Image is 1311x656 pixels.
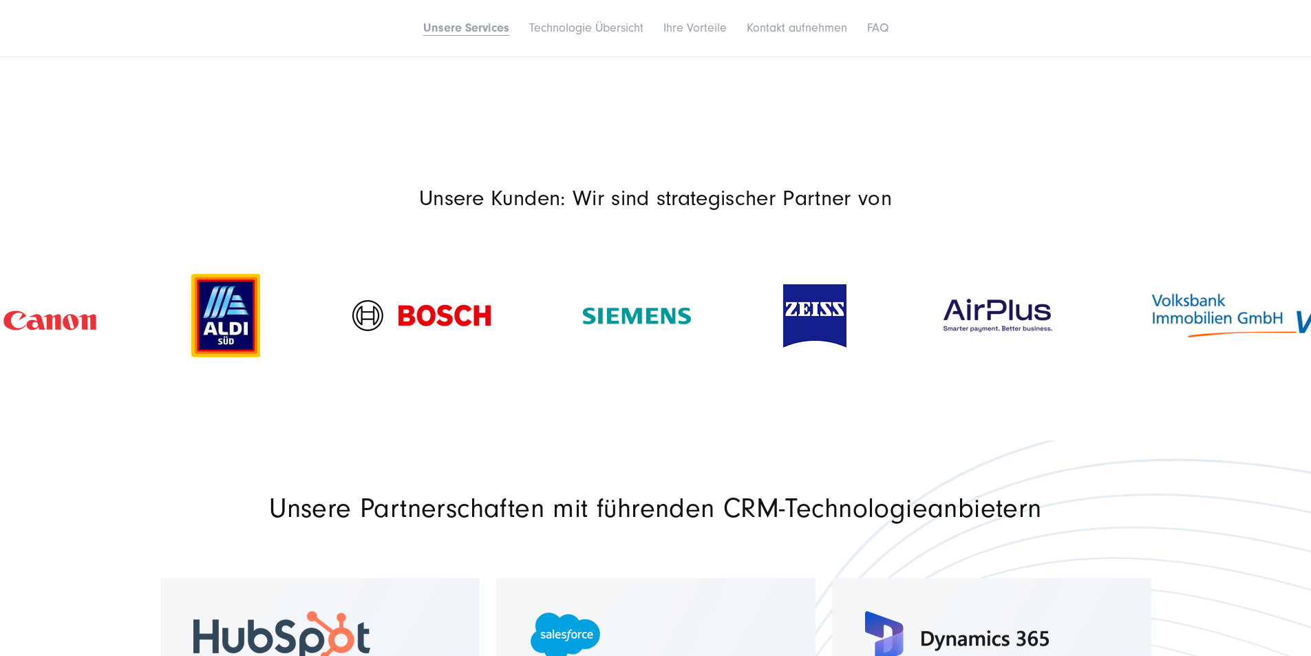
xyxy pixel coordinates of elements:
[663,21,727,35] a: Ihre Vorteile
[1,290,99,341] img: Kundenlogo Canon rot - Digitalagentur SUNZINET
[867,21,888,35] a: FAQ
[747,21,847,35] a: Kontakt aufnehmen
[423,21,509,35] a: Unsere Services
[583,308,691,324] img: Kundenlogo Siemens AG Grün - Digitalagentur SUNZINET-svg
[160,496,1151,522] h2: Unsere Partnerschaften mit führenden CRM-Technologieanbietern
[783,284,846,348] img: Kundenlogo Zeiss Blau und Weiss- Digitalagentur SUNZINET
[939,296,1056,335] img: AirPlus Logo
[160,185,1151,211] p: Unsere Kunden: Wir sind strategischer Partner von
[352,300,491,331] img: Kundenlogo der Digitalagentur SUNZINET - Bosch Logo
[529,21,643,35] a: Technologie Übersicht
[191,274,260,357] img: Aldi-sued-Kunde-Logo-digital-agentur-SUNZINET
